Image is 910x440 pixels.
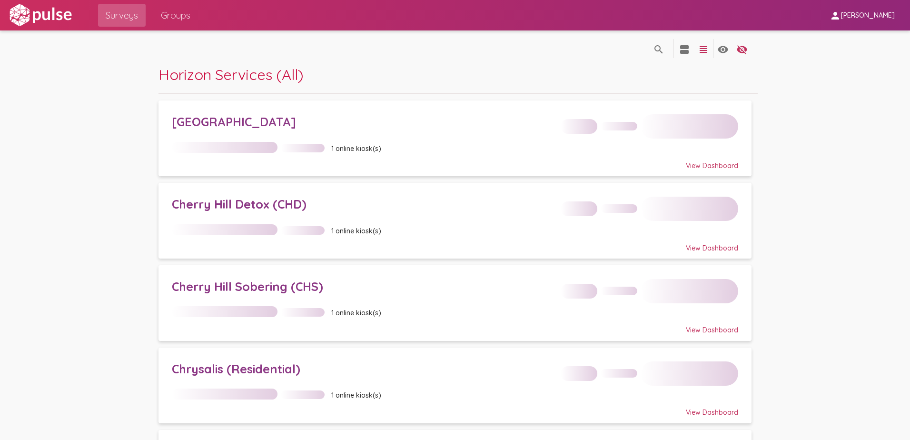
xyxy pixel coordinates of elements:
button: [PERSON_NAME] [822,6,902,24]
a: [GEOGRAPHIC_DATA]1 online kiosk(s)View Dashboard [158,100,751,176]
span: 1 online kiosk(s) [331,391,381,400]
span: 1 online kiosk(s) [331,309,381,317]
span: Groups [161,7,190,24]
div: View Dashboard [172,235,739,252]
button: language [713,39,732,58]
div: Cherry Hill Detox (CHD) [172,197,554,211]
mat-icon: language [736,44,748,55]
mat-icon: language [679,44,690,55]
a: Cherry Hill Sobering (CHS)1 online kiosk(s)View Dashboard [158,265,751,341]
div: Cherry Hill Sobering (CHS) [172,279,554,294]
img: white-logo.svg [8,3,73,27]
span: Surveys [106,7,138,24]
button: language [732,39,752,58]
div: View Dashboard [172,400,739,417]
button: language [649,39,668,58]
span: [PERSON_NAME] [841,11,895,20]
span: 1 online kiosk(s) [331,144,381,153]
span: Horizon Services (All) [158,65,304,84]
a: Cherry Hill Detox (CHD)1 online kiosk(s)View Dashboard [158,183,751,259]
a: Groups [153,4,198,27]
div: View Dashboard [172,153,739,170]
a: Chrysalis (Residential)1 online kiosk(s)View Dashboard [158,348,751,423]
button: language [675,39,694,58]
div: Chrysalis (Residential) [172,361,554,376]
div: [GEOGRAPHIC_DATA] [172,114,554,129]
span: 1 online kiosk(s) [331,227,381,235]
a: Surveys [98,4,146,27]
div: View Dashboard [172,317,739,334]
button: language [694,39,713,58]
mat-icon: person [830,10,841,21]
mat-icon: language [653,44,664,55]
mat-icon: language [698,44,709,55]
mat-icon: language [717,44,729,55]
